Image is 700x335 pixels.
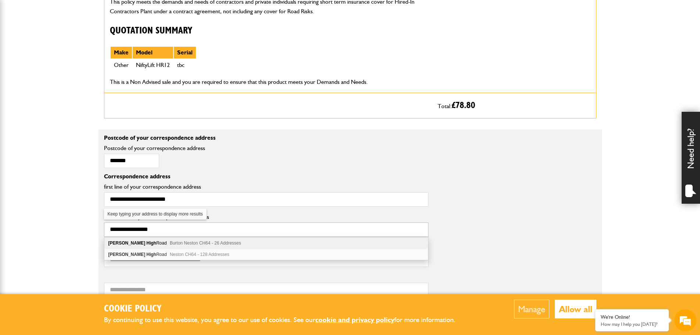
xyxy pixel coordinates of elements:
[104,314,468,326] p: By continuing to use this website, you agree to our use of cookies. See our for more information.
[10,133,134,220] textarea: Type your message and hit 'Enter'
[121,4,138,21] div: Minimize live chat window
[110,25,427,37] h3: Quotation Summary
[104,174,428,179] p: Correspondence address
[147,240,157,246] b: High
[10,90,134,106] input: Enter your email address
[104,238,428,249] div: Chester High Road
[110,46,132,59] th: Make
[12,41,31,51] img: d_20077148190_company_1631870298795_20077148190
[452,101,475,110] span: £
[10,111,134,128] input: Enter your phone number
[173,59,196,71] td: tbc
[100,227,133,236] em: Start Chat
[104,135,428,141] p: Postcode of your correspondence address
[104,249,428,260] div: Chester High Road
[682,112,700,204] div: Need help?
[132,46,173,59] th: Model
[104,145,216,151] label: Postcode of your correspondence address
[110,59,132,71] td: Other
[147,252,157,257] b: High
[514,300,549,318] button: Manage
[104,214,428,220] label: second line of your correspondence address
[108,252,146,257] b: [PERSON_NAME]
[10,68,134,84] input: Enter your last name
[108,240,146,246] b: [PERSON_NAME]
[601,314,663,320] div: We're Online!
[438,99,590,113] p: Total:
[104,209,207,220] div: Keep typing your address to display more results
[170,240,241,246] span: Burton Neston CH64 - 26 Addresses
[132,59,173,71] td: NiftyLift HR12
[170,252,229,257] span: Neston CH64 - 128 Addresses
[38,41,123,51] div: Chat with us now
[456,101,475,110] span: 78.80
[104,184,428,190] label: first line of your correspondence address
[555,300,596,318] button: Allow all
[601,321,663,327] p: How may I help you today?
[104,303,468,315] h2: Cookie Policy
[110,77,427,87] p: This is a Non Advised sale and you are required to ensure that this product meets your Demands an...
[173,46,196,59] th: Serial
[315,316,394,324] a: cookie and privacy policy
